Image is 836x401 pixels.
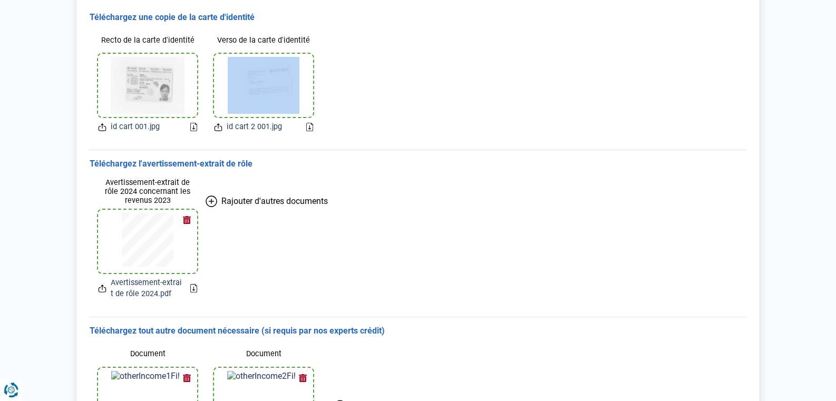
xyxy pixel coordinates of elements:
[98,31,197,50] label: Recto de la carte d'identité
[306,123,313,131] a: Download
[111,277,182,300] span: Avertissement-extrait de rôle 2024.pdf
[111,57,184,114] img: idCard1File
[190,284,197,292] a: Download
[90,159,746,170] h3: Téléchargez l'avertissement-extrait de rôle
[98,178,197,206] label: Avertissement-extrait de rôle 2024 concernant les revenus 2023
[190,123,197,131] a: Download
[228,57,300,114] img: idCard2File
[206,170,328,233] button: Rajouter d'autres documents
[111,121,160,133] span: id cart 001.jpg
[98,345,197,364] label: Document
[214,345,313,364] label: Document
[227,121,282,133] span: id cart 2 001.jpg
[90,326,746,337] h3: Téléchargez tout autre document nécessaire (si requis par nos experts crédit)
[214,31,313,50] label: Verso de la carte d'identité
[221,196,328,206] span: Rajouter d'autres documents
[90,12,746,23] h3: Téléchargez une copie de la carte d'identité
